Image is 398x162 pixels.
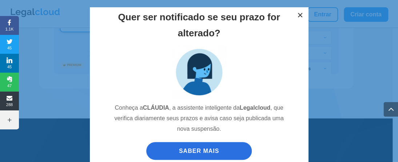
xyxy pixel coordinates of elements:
a: SABER MAIS [146,142,252,160]
h2: Quer ser notificado se seu prazo for alterado? [110,9,288,45]
p: Conheça a , a assistente inteligente da , que verifica diariamente seus prazos e avisa caso seja ... [110,103,288,140]
button: × [292,7,308,23]
strong: Legalcloud [240,105,270,111]
img: claudia_assistente [172,45,226,99]
strong: CLÁUDIA [143,105,169,111]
